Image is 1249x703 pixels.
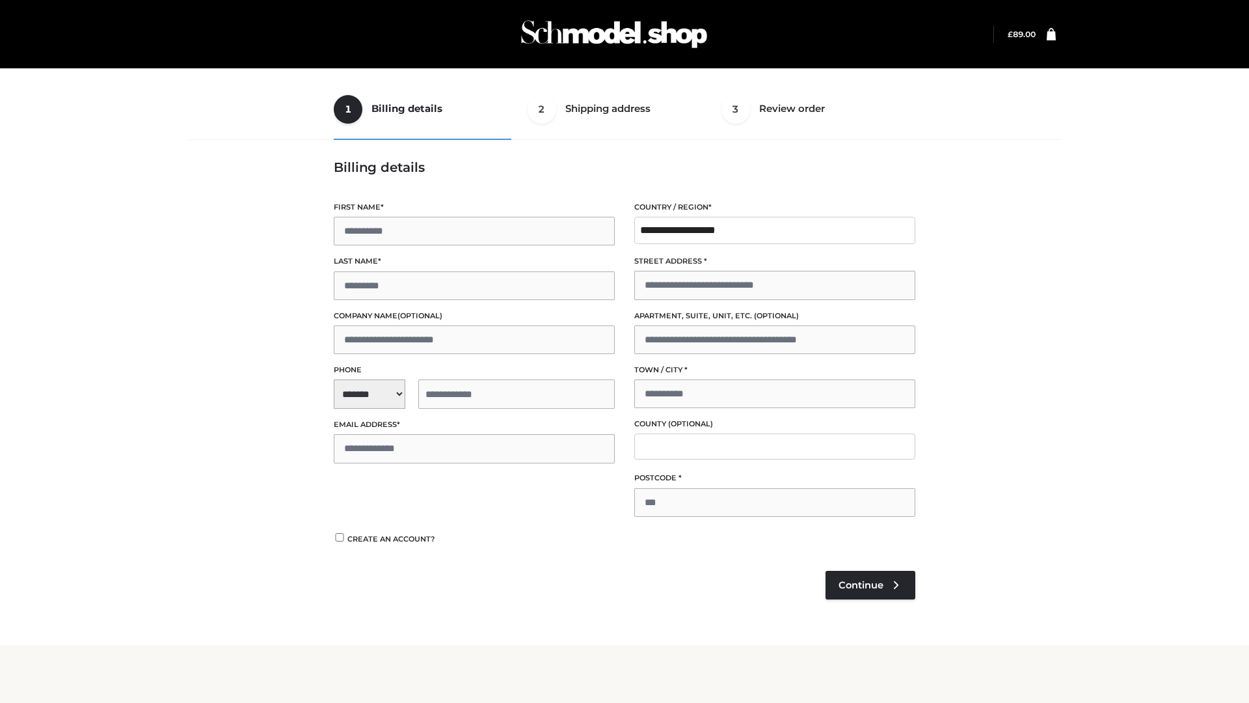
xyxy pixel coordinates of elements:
[634,310,915,322] label: Apartment, suite, unit, etc.
[1008,29,1036,39] bdi: 89.00
[347,534,435,544] span: Create an account?
[334,159,915,175] h3: Billing details
[634,255,915,268] label: Street address
[397,311,442,320] span: (optional)
[634,472,915,484] label: Postcode
[634,201,915,214] label: Country / Region
[334,533,345,542] input: Create an account?
[754,311,799,320] span: (optional)
[634,418,915,430] label: County
[334,255,615,268] label: Last name
[517,8,712,60] img: Schmodel Admin 964
[1008,29,1036,39] a: £89.00
[668,419,713,428] span: (optional)
[334,364,615,376] label: Phone
[1008,29,1013,39] span: £
[334,419,615,431] label: Email address
[634,364,915,376] label: Town / City
[839,579,883,591] span: Continue
[826,571,915,600] a: Continue
[334,201,615,214] label: First name
[334,310,615,322] label: Company name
